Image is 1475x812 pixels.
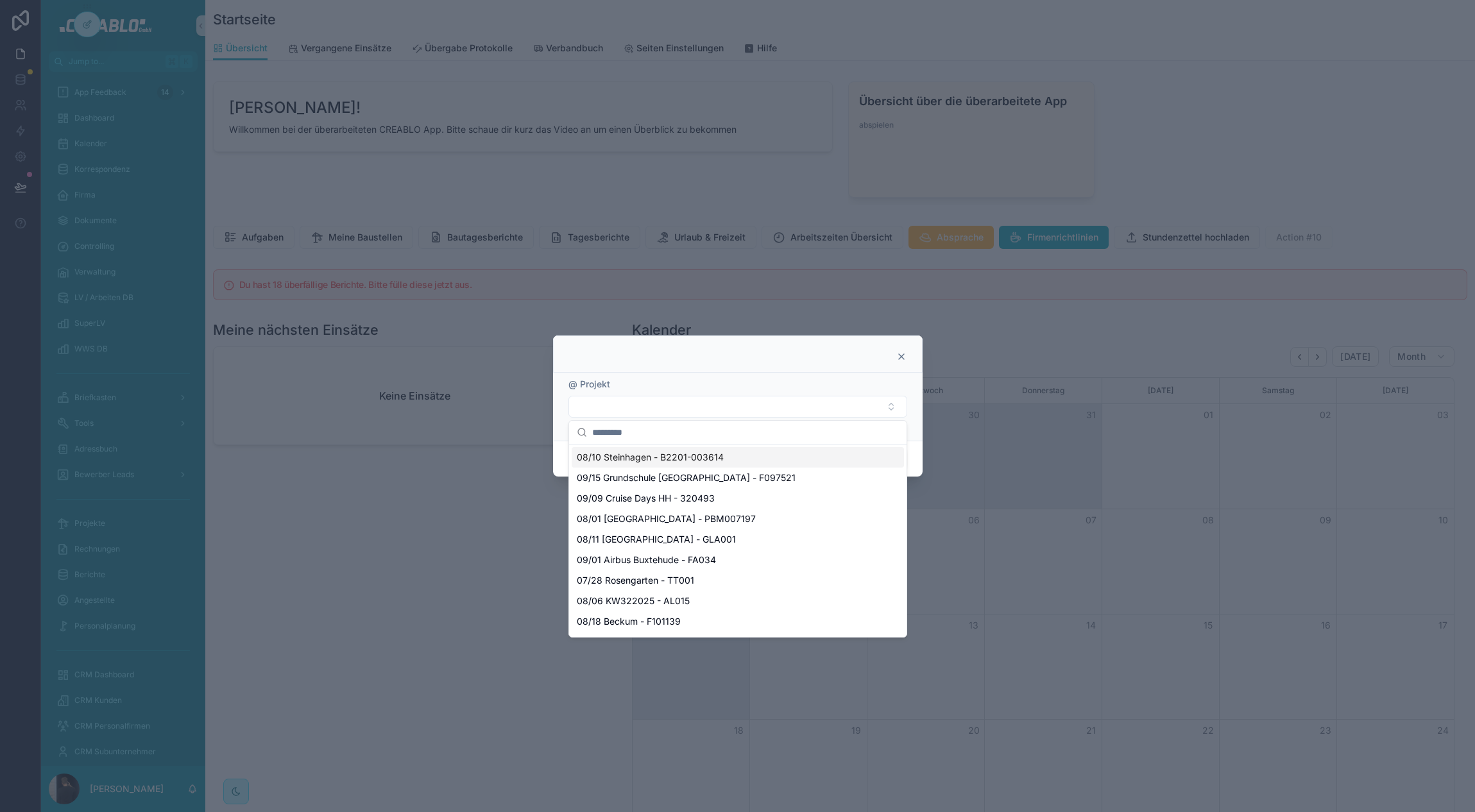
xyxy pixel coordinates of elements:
[577,615,681,628] span: 08/18 Beckum - F101139
[577,554,716,566] span: 09/01 Airbus Buxtehude - FA034
[577,595,690,607] span: 08/06 KW322025 - AL015
[568,378,610,389] span: @ Projekt
[577,451,724,464] span: 08/10 Steinhagen - B2201-003614
[577,636,671,648] span: 08/04 Moers - CX022
[577,471,796,484] span: 09/15 Grundschule [GEOGRAPHIC_DATA] - F097521
[577,492,715,505] span: 09/09 Cruise Days HH - 320493
[577,533,736,546] span: 08/11 [GEOGRAPHIC_DATA] - GLA001
[577,512,756,525] span: 08/01 [GEOGRAPHIC_DATA] - PBM007197
[568,396,907,418] button: Select Button
[577,574,694,587] span: 07/28 Rosengarten - TT001
[569,444,907,637] div: Suggestions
